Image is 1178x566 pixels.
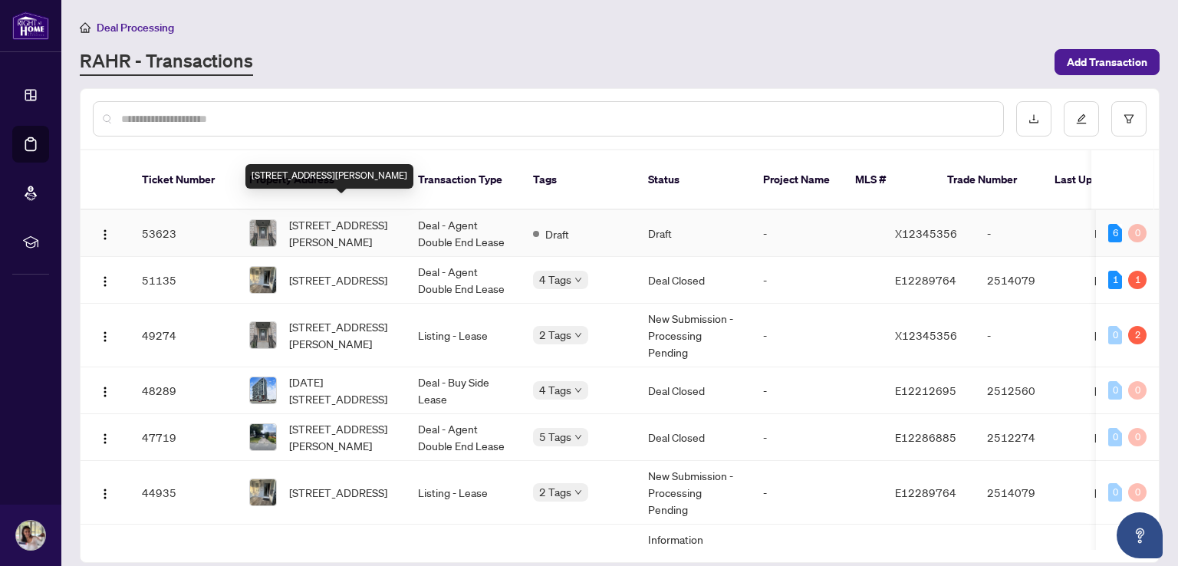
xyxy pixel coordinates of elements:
[751,150,843,210] th: Project Name
[975,210,1082,257] td: -
[80,48,253,76] a: RAHR - Transactions
[539,381,571,399] span: 4 Tags
[751,257,883,304] td: -
[975,257,1082,304] td: 2514079
[636,367,751,414] td: Deal Closed
[895,430,956,444] span: E12286885
[1108,428,1122,446] div: 0
[237,150,406,210] th: Property Address
[521,150,636,210] th: Tags
[1064,101,1099,137] button: edit
[751,210,883,257] td: -
[895,226,957,240] span: X12345356
[245,164,413,189] div: [STREET_ADDRESS][PERSON_NAME]
[1117,512,1163,558] button: Open asap
[289,318,393,352] span: [STREET_ADDRESS][PERSON_NAME]
[16,521,45,550] img: Profile Icon
[289,216,393,250] span: [STREET_ADDRESS][PERSON_NAME]
[1108,224,1122,242] div: 6
[406,210,521,257] td: Deal - Agent Double End Lease
[636,210,751,257] td: Draft
[539,483,571,501] span: 2 Tags
[130,304,237,367] td: 49274
[99,331,111,343] img: Logo
[1128,428,1147,446] div: 0
[751,414,883,461] td: -
[1055,49,1160,75] button: Add Transaction
[406,150,521,210] th: Transaction Type
[406,304,521,367] td: Listing - Lease
[1128,326,1147,344] div: 2
[406,414,521,461] td: Deal - Agent Double End Lease
[289,484,387,501] span: [STREET_ADDRESS]
[93,480,117,505] button: Logo
[1124,114,1134,124] span: filter
[539,428,571,446] span: 5 Tags
[93,323,117,347] button: Logo
[99,386,111,398] img: Logo
[250,220,276,246] img: thumbnail-img
[1111,101,1147,137] button: filter
[1028,114,1039,124] span: download
[1042,150,1157,210] th: Last Updated By
[406,367,521,414] td: Deal - Buy Side Lease
[1067,50,1147,74] span: Add Transaction
[539,271,571,288] span: 4 Tags
[99,275,111,288] img: Logo
[250,424,276,450] img: thumbnail-img
[636,150,751,210] th: Status
[975,367,1082,414] td: 2512560
[93,221,117,245] button: Logo
[1108,381,1122,400] div: 0
[935,150,1042,210] th: Trade Number
[574,387,582,394] span: down
[289,271,387,288] span: [STREET_ADDRESS]
[895,328,957,342] span: X12345356
[1128,224,1147,242] div: 0
[130,150,237,210] th: Ticket Number
[895,485,956,499] span: E12289764
[130,414,237,461] td: 47719
[1076,114,1087,124] span: edit
[843,150,935,210] th: MLS #
[93,378,117,403] button: Logo
[636,304,751,367] td: New Submission - Processing Pending
[1128,381,1147,400] div: 0
[895,273,956,287] span: E12289764
[250,377,276,403] img: thumbnail-img
[250,267,276,293] img: thumbnail-img
[130,461,237,525] td: 44935
[289,373,393,407] span: [DATE][STREET_ADDRESS]
[289,420,393,454] span: [STREET_ADDRESS][PERSON_NAME]
[751,367,883,414] td: -
[250,322,276,348] img: thumbnail-img
[574,433,582,441] span: down
[574,489,582,496] span: down
[539,326,571,344] span: 2 Tags
[1128,483,1147,502] div: 0
[975,461,1082,525] td: 2514079
[130,257,237,304] td: 51135
[406,461,521,525] td: Listing - Lease
[574,276,582,284] span: down
[975,414,1082,461] td: 2512274
[1128,271,1147,289] div: 1
[751,461,883,525] td: -
[130,210,237,257] td: 53623
[99,433,111,445] img: Logo
[636,461,751,525] td: New Submission - Processing Pending
[406,257,521,304] td: Deal - Agent Double End Lease
[1108,326,1122,344] div: 0
[636,257,751,304] td: Deal Closed
[250,479,276,505] img: thumbnail-img
[80,22,90,33] span: home
[93,268,117,292] button: Logo
[1108,483,1122,502] div: 0
[545,225,569,242] span: Draft
[895,383,956,397] span: E12212695
[130,367,237,414] td: 48289
[97,21,174,35] span: Deal Processing
[93,425,117,449] button: Logo
[574,331,582,339] span: down
[636,414,751,461] td: Deal Closed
